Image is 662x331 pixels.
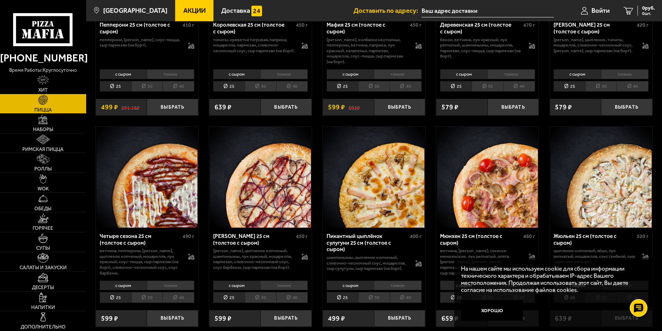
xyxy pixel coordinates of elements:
[553,37,635,54] p: [PERSON_NAME], цыпленок, томаты, моцарелла, сливочно-чесночный соус, [PERSON_NAME], сыр пармезан ...
[213,81,245,92] li: 25
[374,99,425,116] button: Выбрать
[327,233,408,253] div: Пикантный цыплёнок сулугуни 25 см (толстое с сыром)
[276,81,308,92] li: 40
[440,37,522,59] p: бекон, ветчина, лук красный, лук репчатый, шампиньоны, моцарелла, пармезан, соус-пицца, сыр парме...
[96,127,198,228] img: Четыре сезона 25 см (толстое с сыром)
[328,104,345,110] span: 599 ₽
[147,310,198,327] button: Выбрать
[390,81,422,92] li: 40
[33,226,53,231] span: Горячее
[245,81,276,92] li: 30
[503,81,535,92] li: 40
[215,104,232,110] span: 639 ₽
[100,37,181,48] p: пепперони, [PERSON_NAME], соус-пицца, сыр пармезан (на борт).
[213,233,295,246] div: [PERSON_NAME] 25 см (толстое с сыром)
[487,69,535,79] li: тонкое
[461,265,641,294] p: На нашем сайте мы используем cookie для сбора информации технического характера и обрабатываем IP...
[440,233,522,246] div: Мюнхен 25 см (толстое с сыром)
[440,281,487,291] li: с сыром
[260,281,308,291] li: тонкое
[31,305,55,310] span: Напитки
[488,99,539,116] button: Выбрать
[33,127,53,132] span: Наборы
[551,127,652,228] img: Жюльен 25 см (толстое с сыром)
[131,81,163,92] li: 30
[213,22,295,35] div: Королевская 25 см (толстое с сыром)
[323,127,424,228] img: Пикантный цыплёнок сулугуни 25 см (толстое с сыром)
[276,292,308,303] li: 40
[327,281,374,291] li: с сыром
[327,255,408,271] p: шампиньоны, цыпленок копченый, сливочно-чесночный соус, моцарелла, сыр сулугуни, сыр пармезан (на...
[38,88,48,93] span: Хит
[422,4,554,17] input: Ваш адрес доставки
[358,81,390,92] li: 30
[637,233,649,239] span: 520 г
[103,7,167,14] span: [GEOGRAPHIC_DATA]
[327,37,408,65] p: [PERSON_NAME], колбаски охотничьи, пепперони, ветчина, паприка, лук красный, халапеньо, пармезан,...
[349,104,360,110] s: 692 ₽
[440,248,522,276] p: ветчина, [PERSON_NAME], сосиски мюнхенские, лук репчатый, опята, [PERSON_NAME], [PERSON_NAME], па...
[162,81,194,92] li: 40
[147,99,198,116] button: Выбрать
[296,22,308,28] span: 450 г
[440,69,487,79] li: с сыром
[327,292,358,303] li: 25
[100,281,147,291] li: с сыром
[410,233,422,239] span: 400 г
[101,104,118,110] span: 499 ₽
[523,22,535,28] span: 470 г
[553,233,635,246] div: Жюльен 25 см (толстое с сыром)
[213,248,295,270] p: [PERSON_NAME], цыпленок копченый, шампиньоны, лук красный, моцарелла, пармезан, сливочно-чесночны...
[183,7,206,14] span: Акции
[441,104,458,110] span: 579 ₽
[591,7,610,14] span: Войти
[436,127,539,228] a: Мюнхен 25 см (толстое с сыром)
[328,315,345,322] span: 499 ₽
[390,292,422,303] li: 40
[100,81,131,92] li: 25
[261,310,312,327] button: Выбрать
[209,127,312,228] a: Чикен Барбекю 25 см (толстое с сыром)
[472,81,503,92] li: 30
[162,292,194,303] li: 40
[100,22,181,35] div: Пепперони 25 см (толстое с сыром)
[642,6,655,11] span: 0 руб.
[354,7,422,14] span: Доставить по адресу:
[461,300,523,321] button: Хорошо
[601,69,649,79] li: тонкое
[36,246,50,251] span: Супы
[296,233,308,239] span: 450 г
[585,81,617,92] li: 30
[183,233,194,239] span: 490 г
[215,315,232,322] span: 599 ₽
[523,233,535,239] span: 460 г
[34,167,52,172] span: Роллы
[553,81,585,92] li: 25
[440,22,522,35] div: Деревенская 25 см (толстое с сыром)
[553,22,635,35] div: [PERSON_NAME] 25 см (толстое с сыром)
[20,265,67,270] span: Салаты и закуски
[34,206,51,211] span: Обеды
[441,315,458,322] span: 659 ₽
[32,285,54,290] span: Десерты
[251,6,262,16] img: 15daf4d41897b9f0e9f617042186c801.svg
[100,248,181,276] p: ветчина, пепперони, [PERSON_NAME], цыпленок копченый, моцарелла, лук красный, соус-пицца, сыр пар...
[22,147,63,152] span: Римская пицца
[440,81,472,92] li: 25
[245,292,276,303] li: 30
[100,292,131,303] li: 25
[601,99,652,116] button: Выбрать
[213,69,260,79] li: с сыром
[100,233,181,246] div: Четыре сезона 25 см (толстое с сыром)
[550,127,652,228] a: Жюльен 25 см (толстое с сыром)
[213,37,295,54] p: томаты, креветка тигровая, паприка, моцарелла, пармезан, сливочно-чесночный соус, сыр пармезан (н...
[21,325,66,330] span: Дополнительно
[147,281,194,291] li: тонкое
[131,292,163,303] li: 30
[221,7,250,14] span: Доставка
[327,69,374,79] li: с сыром
[260,69,308,79] li: тонкое
[374,69,421,79] li: тонкое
